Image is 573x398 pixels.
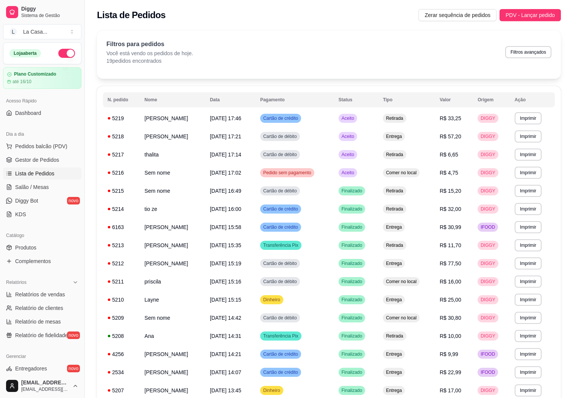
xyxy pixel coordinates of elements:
td: Sem nome [140,309,206,327]
span: DIGGY [479,133,497,139]
span: R$ 57,20 [440,133,461,139]
p: Você está vendo os pedidos de hoje. [106,50,193,57]
div: 5207 [108,387,136,394]
div: 6163 [108,223,136,231]
span: Cartão de débito [262,260,298,266]
p: 19 pedidos encontrados [106,57,193,65]
span: IFOOD [479,369,496,375]
span: Retirada [384,115,404,121]
span: DIGGY [479,333,497,339]
button: Imprimir [515,348,542,360]
div: Gerenciar [3,350,81,362]
td: [PERSON_NAME] [140,363,206,381]
span: Diggy Bot [15,197,38,204]
h2: Lista de Pedidos [97,9,165,21]
span: [DATE] 16:49 [210,188,241,194]
span: [DATE] 14:31 [210,333,241,339]
span: Finalizado [340,242,364,248]
span: Relatório de mesas [15,318,61,325]
a: Dashboard [3,107,81,119]
div: La Casa ... [23,28,47,36]
span: Retirada [384,152,404,158]
a: Gestor de Pedidos [3,154,81,166]
span: [DATE] 17:46 [210,115,241,121]
div: 5208 [108,332,136,340]
span: [EMAIL_ADDRESS][DOMAIN_NAME] [21,379,69,386]
span: DIGGY [479,206,497,212]
button: Pedidos balcão (PDV) [3,140,81,152]
span: Retirada [384,333,404,339]
a: Plano Customizadoaté 16/10 [3,67,81,89]
span: R$ 15,20 [440,188,461,194]
span: Dinheiro [262,297,282,303]
button: Imprimir [515,276,542,288]
div: Dia a dia [3,128,81,140]
span: Relatório de clientes [15,304,63,312]
button: Imprimir [515,239,542,251]
td: [PERSON_NAME] [140,254,206,273]
button: Imprimir [515,167,542,179]
span: Lista de Pedidos [15,170,55,177]
span: DIGGY [479,115,497,121]
span: Retirada [384,188,404,194]
span: DIGGY [479,260,497,266]
button: Imprimir [515,257,542,269]
span: Aceito [340,115,356,121]
span: [DATE] 14:21 [210,351,241,357]
button: Imprimir [515,221,542,233]
span: Aceito [340,152,356,158]
span: Finalizado [340,351,364,357]
a: Salão / Mesas [3,181,81,193]
button: Imprimir [515,130,542,142]
span: Entrega [384,387,403,393]
div: Catálogo [3,229,81,242]
span: [EMAIL_ADDRESS][DOMAIN_NAME] [21,386,69,392]
button: Imprimir [515,185,542,197]
span: Complementos [15,257,51,265]
div: 4256 [108,350,136,358]
a: Relatório de mesas [3,316,81,328]
button: Zerar sequência de pedidos [418,9,496,21]
span: L [9,28,17,36]
button: Imprimir [515,366,542,378]
div: 5216 [108,169,136,177]
span: R$ 11,70 [440,242,461,248]
span: [DATE] 13:45 [210,387,241,393]
p: Filtros para pedidos [106,40,193,49]
a: Relatório de fidelidadenovo [3,329,81,341]
span: R$ 22,99 [440,369,461,375]
button: Imprimir [515,294,542,306]
td: Sem nome [140,182,206,200]
div: 5217 [108,151,136,158]
article: até 16/10 [12,79,31,85]
span: Cartão de crédito [262,206,300,212]
button: Imprimir [515,330,542,342]
span: Retirada [384,206,404,212]
span: Transferência Pix [262,333,300,339]
span: DIGGY [479,315,497,321]
button: Imprimir [515,149,542,161]
span: Entrega [384,369,403,375]
span: Produtos [15,244,36,251]
span: Cartão de crédito [262,351,300,357]
div: 5210 [108,296,136,304]
div: 5213 [108,242,136,249]
span: Transferência Pix [262,242,300,248]
div: 5209 [108,314,136,322]
span: [DATE] 17:21 [210,133,241,139]
td: tio ze [140,200,206,218]
span: Finalizado [340,260,364,266]
span: R$ 16,00 [440,279,461,285]
a: KDS [3,208,81,220]
span: KDS [15,211,26,218]
span: [DATE] 15:15 [210,297,241,303]
span: Finalizado [340,369,364,375]
td: [PERSON_NAME] [140,345,206,363]
span: [DATE] 15:19 [210,260,241,266]
span: Dinheiro [262,387,282,393]
td: thalita [140,146,206,164]
span: Finalizado [340,333,364,339]
a: Relatório de clientes [3,302,81,314]
span: Entregadores [15,365,47,372]
button: PDV - Lançar pedido [500,9,561,21]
